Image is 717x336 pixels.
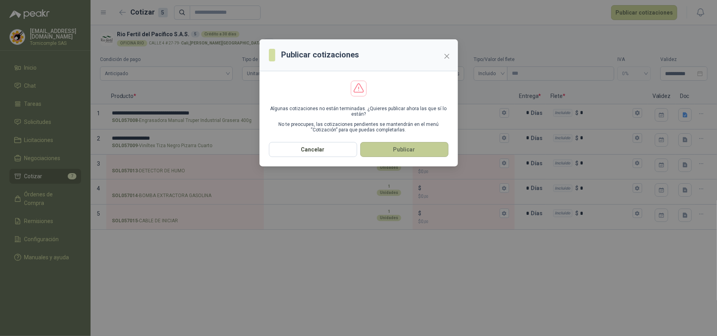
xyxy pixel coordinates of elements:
button: Publicar [360,142,448,157]
span: close [444,53,450,59]
button: Cancelar [269,142,357,157]
p: Algunas cotizaciones no están terminadas. ¿Quieres publicar ahora las que sí lo están? [269,106,448,117]
h3: Publicar cotizaciones [282,49,359,61]
button: Close [441,50,453,63]
p: No te preocupes, las cotizaciones pendientes se mantendrán en el menú “Cotización” para que pueda... [269,122,448,133]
